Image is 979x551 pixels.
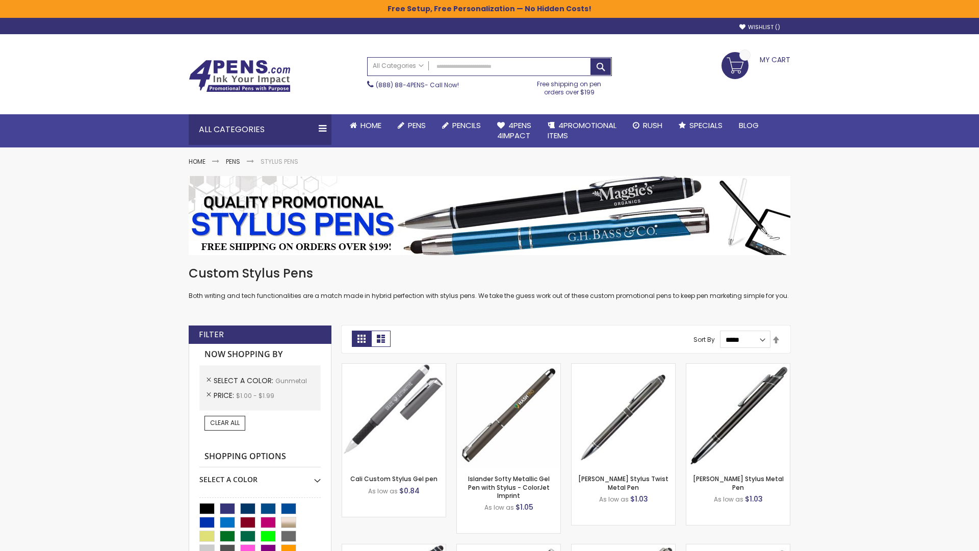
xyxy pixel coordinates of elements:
[484,503,514,512] span: As low as
[204,416,245,430] a: Clear All
[360,120,381,131] span: Home
[214,375,275,386] span: Select A Color
[457,364,560,467] img: Islander Softy Metallic Gel Pen with Stylus - ColorJet Imprint-Gunmetal
[489,114,539,147] a: 4Pens4impact
[189,176,790,255] img: Stylus Pens
[214,390,236,400] span: Price
[189,157,205,166] a: Home
[539,114,625,147] a: 4PROMOTIONALITEMS
[689,120,723,131] span: Specials
[376,81,425,89] a: (888) 88-4PENS
[342,363,446,372] a: Cali Custom Stylus Gel pen-Gunmetal
[731,114,767,137] a: Blog
[686,363,790,372] a: Olson Stylus Metal Pen-Gunmetal
[625,114,671,137] a: Rush
[350,474,437,483] a: Cali Custom Stylus Gel pen
[189,114,331,145] div: All Categories
[352,331,371,347] strong: Grid
[457,363,560,372] a: Islander Softy Metallic Gel Pen with Stylus - ColorJet Imprint-Gunmetal
[189,60,291,92] img: 4Pens Custom Pens and Promotional Products
[643,120,662,131] span: Rush
[686,364,790,467] img: Olson Stylus Metal Pen-Gunmetal
[373,62,424,70] span: All Categories
[261,157,298,166] strong: Stylus Pens
[408,120,426,131] span: Pens
[739,120,759,131] span: Blog
[199,329,224,340] strong: Filter
[572,363,675,372] a: Colter Stylus Twist Metal Pen-Gunmetal
[189,265,790,282] h1: Custom Stylus Pens
[630,494,648,504] span: $1.03
[342,364,446,467] img: Cali Custom Stylus Gel pen-Gunmetal
[399,486,420,496] span: $0.84
[368,487,398,495] span: As low as
[739,23,780,31] a: Wishlist
[527,76,612,96] div: Free shipping on pen orders over $199
[199,344,321,365] strong: Now Shopping by
[516,502,533,512] span: $1.05
[745,494,763,504] span: $1.03
[236,391,274,400] span: $1.00 - $1.99
[599,495,629,504] span: As low as
[693,474,784,491] a: [PERSON_NAME] Stylus Metal Pen
[468,474,550,499] a: Islander Softy Metallic Gel Pen with Stylus - ColorJet Imprint
[434,114,489,137] a: Pencils
[693,335,715,344] label: Sort By
[226,157,240,166] a: Pens
[189,265,790,300] div: Both writing and tech functionalities are a match made in hybrid perfection with stylus pens. We ...
[376,81,459,89] span: - Call Now!
[199,467,321,485] div: Select A Color
[210,418,240,427] span: Clear All
[368,58,429,74] a: All Categories
[671,114,731,137] a: Specials
[275,377,307,385] span: Gunmetal
[199,446,321,468] strong: Shopping Options
[578,474,668,491] a: [PERSON_NAME] Stylus Twist Metal Pen
[572,364,675,467] img: Colter Stylus Twist Metal Pen-Gunmetal
[497,120,531,141] span: 4Pens 4impact
[390,114,434,137] a: Pens
[714,495,743,504] span: As low as
[548,120,616,141] span: 4PROMOTIONAL ITEMS
[452,120,481,131] span: Pencils
[342,114,390,137] a: Home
